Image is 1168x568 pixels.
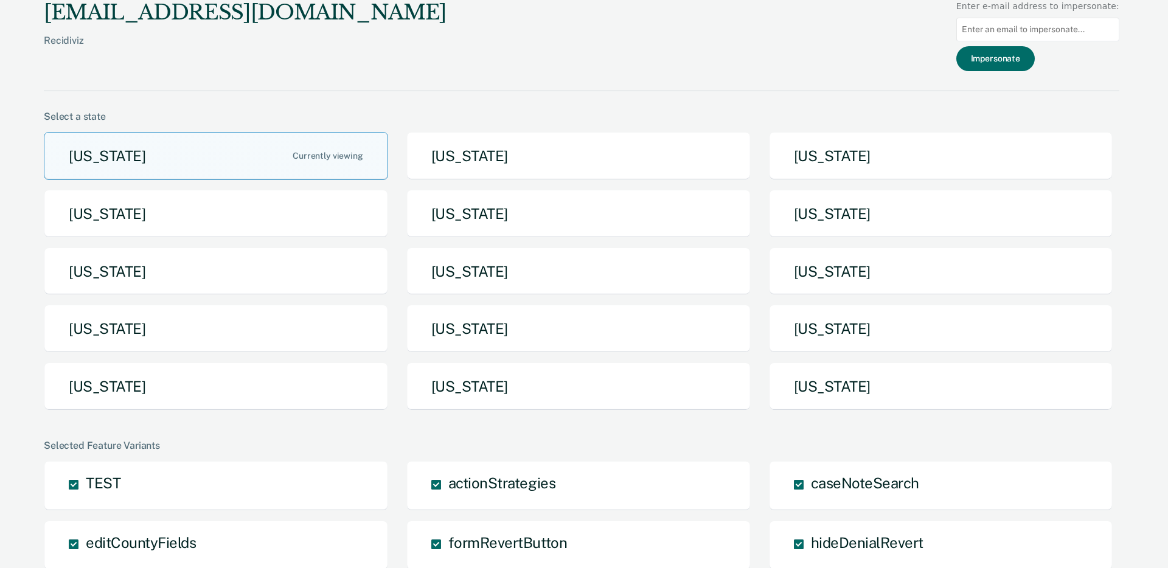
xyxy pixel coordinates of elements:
[406,248,751,296] button: [US_STATE]
[406,362,751,410] button: [US_STATE]
[769,132,1113,180] button: [US_STATE]
[86,474,120,491] span: TEST
[448,474,555,491] span: actionStrategies
[406,305,751,353] button: [US_STATE]
[44,111,1119,122] div: Select a state
[44,190,388,238] button: [US_STATE]
[44,305,388,353] button: [US_STATE]
[769,190,1113,238] button: [US_STATE]
[44,440,1119,451] div: Selected Feature Variants
[769,362,1113,410] button: [US_STATE]
[956,46,1035,71] button: Impersonate
[811,534,923,551] span: hideDenialRevert
[44,35,447,66] div: Recidiviz
[811,474,919,491] span: caseNoteSearch
[44,132,388,180] button: [US_STATE]
[956,18,1119,41] input: Enter an email to impersonate...
[769,305,1113,353] button: [US_STATE]
[406,190,751,238] button: [US_STATE]
[44,248,388,296] button: [US_STATE]
[448,534,567,551] span: formRevertButton
[769,248,1113,296] button: [US_STATE]
[44,362,388,410] button: [US_STATE]
[86,534,196,551] span: editCountyFields
[406,132,751,180] button: [US_STATE]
